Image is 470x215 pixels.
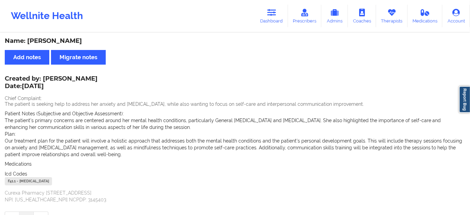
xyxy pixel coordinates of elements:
a: Coaches [348,5,376,27]
a: Dashboard [255,5,288,27]
a: Medications [408,5,443,27]
p: Our treatment plan for the patient will involve a holistic approach that addresses both the menta... [5,137,465,158]
button: Migrate notes [51,50,106,65]
span: Patient Notes (Subjective and Objective Assessment): [5,111,124,116]
a: Admins [321,5,348,27]
span: Plan: [5,131,16,137]
div: Created by: [PERSON_NAME] [5,75,98,91]
div: Name: [PERSON_NAME] [5,37,465,45]
p: The patient is seeking help to address her anxiety and [MEDICAL_DATA], while also wanting to focu... [5,101,465,107]
span: Chief Complaint: [5,96,42,101]
a: Account [442,5,470,27]
a: Therapists [376,5,408,27]
span: Medications [5,161,32,167]
a: Prescribers [288,5,322,27]
p: Curexa Pharmacy [STREET_ADDRESS] NPI: [US_HEALTHCARE_NPI] NCPDP: 3145403 [5,189,465,203]
p: The patient's primary concerns are centered around her mental health conditions, particularly Gen... [5,117,465,131]
button: Add notes [5,50,49,65]
div: F41.1 - [MEDICAL_DATA] [5,177,52,185]
a: Report Bug [459,86,470,113]
span: Icd Codes [5,171,27,177]
p: Date: [DATE] [5,82,98,91]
